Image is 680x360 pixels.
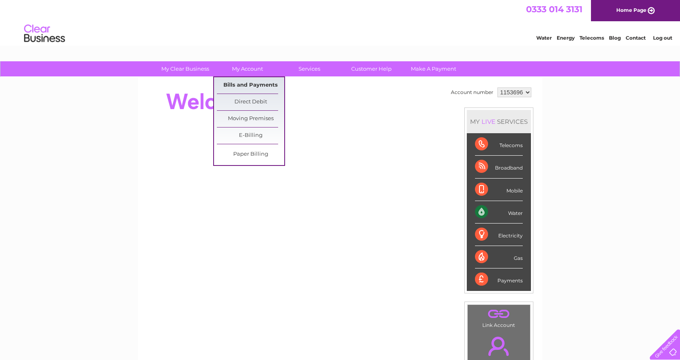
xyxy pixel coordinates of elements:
[609,35,621,41] a: Blog
[338,61,405,76] a: Customer Help
[214,61,281,76] a: My Account
[475,246,523,268] div: Gas
[480,118,497,125] div: LIVE
[217,127,284,144] a: E-Billing
[217,77,284,94] a: Bills and Payments
[475,156,523,178] div: Broadband
[217,94,284,110] a: Direct Debit
[475,133,523,156] div: Telecoms
[152,61,219,76] a: My Clear Business
[276,61,343,76] a: Services
[475,201,523,224] div: Water
[467,304,531,330] td: Link Account
[217,111,284,127] a: Moving Premises
[626,35,646,41] a: Contact
[24,21,65,46] img: logo.png
[653,35,672,41] a: Log out
[475,268,523,291] div: Payments
[467,110,531,133] div: MY SERVICES
[475,224,523,246] div: Electricity
[557,35,575,41] a: Energy
[400,61,467,76] a: Make A Payment
[217,146,284,163] a: Paper Billing
[580,35,604,41] a: Telecoms
[475,179,523,201] div: Mobile
[147,4,533,40] div: Clear Business is a trading name of Verastar Limited (registered in [GEOGRAPHIC_DATA] No. 3667643...
[526,4,582,14] a: 0333 014 3131
[449,85,495,99] td: Account number
[536,35,552,41] a: Water
[470,307,528,321] a: .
